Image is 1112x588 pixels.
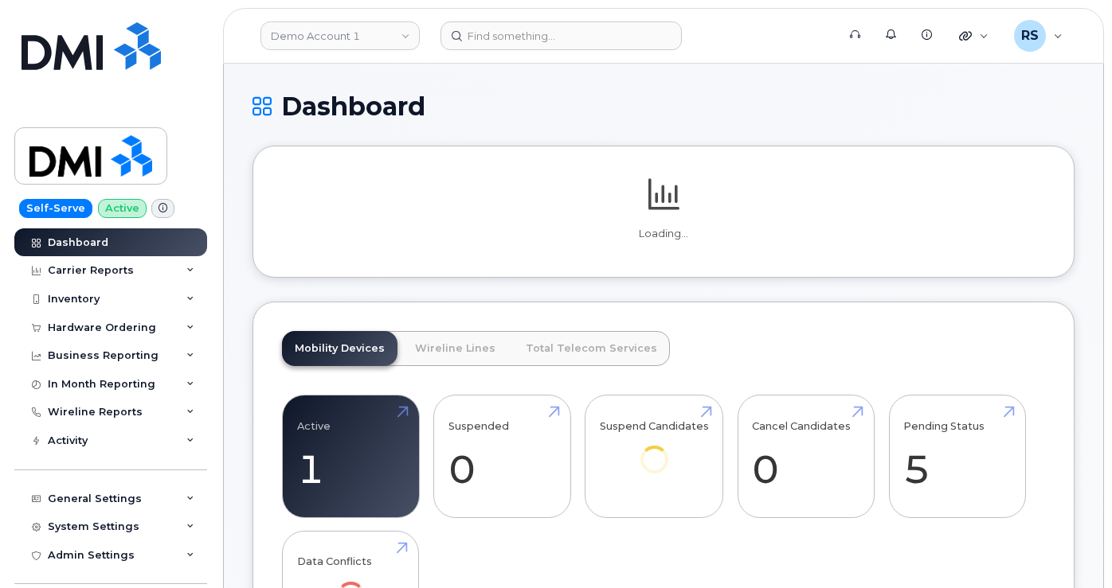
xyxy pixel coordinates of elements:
a: Pending Status 5 [903,404,1011,509]
a: Suspend Candidates [600,404,709,496]
p: Loading... [282,227,1045,241]
a: Total Telecom Services [513,331,670,366]
a: Mobility Devices [282,331,397,366]
h1: Dashboard [253,92,1075,120]
a: Cancel Candidates 0 [752,404,859,509]
a: Suspended 0 [448,404,556,509]
a: Active 1 [297,404,405,509]
a: Wireline Lines [402,331,508,366]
